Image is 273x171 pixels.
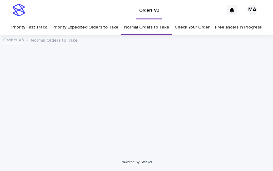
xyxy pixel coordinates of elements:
p: Normal Orders to Take [31,36,78,43]
a: Freelancers in Progress [215,20,262,35]
a: Priority Expedited Orders to Take [52,20,118,35]
a: Orders V3 [3,36,24,43]
a: Powered By Stacker [121,160,152,164]
div: MA [247,5,257,15]
a: Normal Orders to Take [124,20,169,35]
a: Priority Fast Track [11,20,47,35]
a: Check Your Order [175,20,209,35]
img: stacker-logo-s-only.png [13,4,25,16]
